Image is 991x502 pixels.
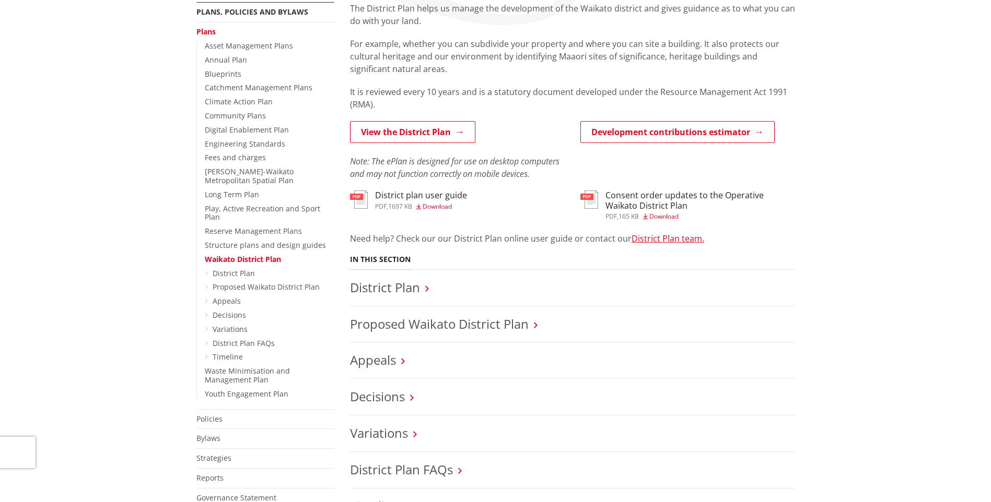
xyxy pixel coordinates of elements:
[350,388,405,405] a: Decisions
[605,190,795,210] h3: Consent order updates to the Operative Waikato District Plan
[205,41,293,51] a: Asset Management Plans
[213,296,241,306] a: Appeals
[423,202,452,211] span: Download
[205,254,281,264] a: Waikato District Plan
[350,255,411,264] h5: In this section
[196,27,216,37] a: Plans
[213,338,275,348] a: District Plan FAQs
[205,55,247,65] a: Annual Plan
[350,424,408,441] a: Variations
[350,38,795,75] p: For example, whether you can subdivide your property and where you can site a building. It also p...
[205,189,259,199] a: Long Term Plan
[350,461,453,478] a: District Plan FAQs
[213,352,243,362] a: Timeline
[580,121,775,143] a: Development contributions estimator
[205,204,320,222] a: Play, Active Recreation and Sport Plan
[205,125,289,135] a: Digital Enablement Plan
[350,2,795,27] p: The District Plan helps us manage the development of the Waikato district and gives guidance as t...
[196,433,220,443] a: Bylaws
[375,202,387,211] span: pdf
[205,97,273,106] a: Climate Action Plan
[649,212,679,221] span: Download
[375,190,467,200] h3: District plan user guide
[350,86,795,111] p: It is reviewed every 10 years and is a statutory document developed under the Resource Management...
[350,232,795,245] p: Need help? Check our our District Plan online user guide or contact our
[605,212,617,221] span: pdf
[605,213,795,220] div: ,
[196,414,223,424] a: Policies
[205,82,312,92] a: Catchment Management Plans
[350,315,529,332] a: Proposed Waikato District Plan
[196,453,231,463] a: Strategies
[619,212,639,221] span: 165 KB
[205,226,302,236] a: Reserve Management Plans
[580,190,598,209] img: document-pdf.svg
[350,351,396,368] a: Appeals
[350,190,467,209] a: District plan user guide pdf,1697 KB Download
[350,121,475,143] a: View the District Plan
[205,139,285,149] a: Engineering Standards
[205,389,288,399] a: Youth Engagement Plan
[205,152,266,162] a: Fees and charges
[213,282,320,292] a: Proposed Waikato District Plan
[350,279,420,296] a: District Plan
[213,310,246,320] a: Decisions
[350,190,368,209] img: document-pdf.svg
[213,268,255,278] a: District Plan
[205,166,294,185] a: [PERSON_NAME]-Waikato Metropolitan Spatial Plan
[196,7,308,17] a: Plans, policies and bylaws
[632,233,704,244] a: District Plan team.
[196,473,224,483] a: Reports
[350,156,559,180] em: Note: The ePlan is designed for use on desktop computers and may not function correctly on mobile...
[205,366,290,385] a: Waste Minimisation and Management Plan
[205,69,241,79] a: Blueprints
[580,190,795,219] a: Consent order updates to the Operative Waikato District Plan pdf,165 KB Download
[213,324,248,334] a: Variations
[205,111,266,121] a: Community Plans
[375,204,467,210] div: ,
[388,202,412,211] span: 1697 KB
[205,240,326,250] a: Structure plans and design guides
